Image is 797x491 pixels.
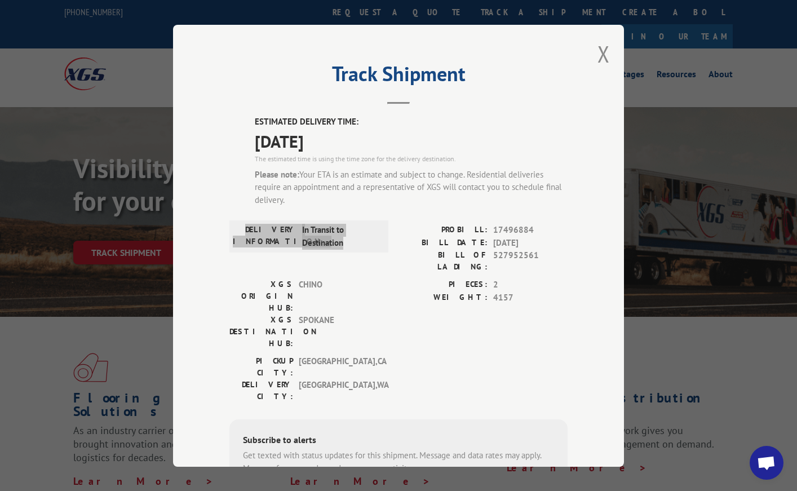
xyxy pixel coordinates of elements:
span: 2 [493,278,568,291]
label: DELIVERY INFORMATION: [233,224,296,249]
label: XGS DESTINATION HUB: [229,314,293,350]
label: WEIGHT: [398,291,488,304]
span: [DATE] [493,236,568,249]
label: BILL OF LADING: [398,249,488,273]
span: 527952561 [493,249,568,273]
label: PROBILL: [398,224,488,237]
label: PIECES: [398,278,488,291]
span: In Transit to Destination [302,224,378,249]
span: [GEOGRAPHIC_DATA] , CA [299,355,375,379]
label: BILL DATE: [398,236,488,249]
span: [DATE] [255,128,568,153]
span: [GEOGRAPHIC_DATA] , WA [299,379,375,402]
button: Close modal [597,39,610,69]
span: 17496884 [493,224,568,237]
div: Your ETA is an estimate and subject to change. Residential deliveries require an appointment and ... [255,168,568,206]
label: DELIVERY CITY: [229,379,293,402]
span: SPOKANE [299,314,375,350]
div: Open chat [750,446,783,480]
label: XGS ORIGIN HUB: [229,278,293,314]
label: PICKUP CITY: [229,355,293,379]
div: Subscribe to alerts [243,433,554,449]
strong: Please note: [255,169,299,179]
h2: Track Shipment [229,66,568,87]
div: The estimated time is using the time zone for the delivery destination. [255,153,568,163]
span: CHINO [299,278,375,314]
label: ESTIMATED DELIVERY TIME: [255,116,568,129]
span: 4157 [493,291,568,304]
div: Get texted with status updates for this shipment. Message and data rates may apply. Message frequ... [243,449,554,475]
